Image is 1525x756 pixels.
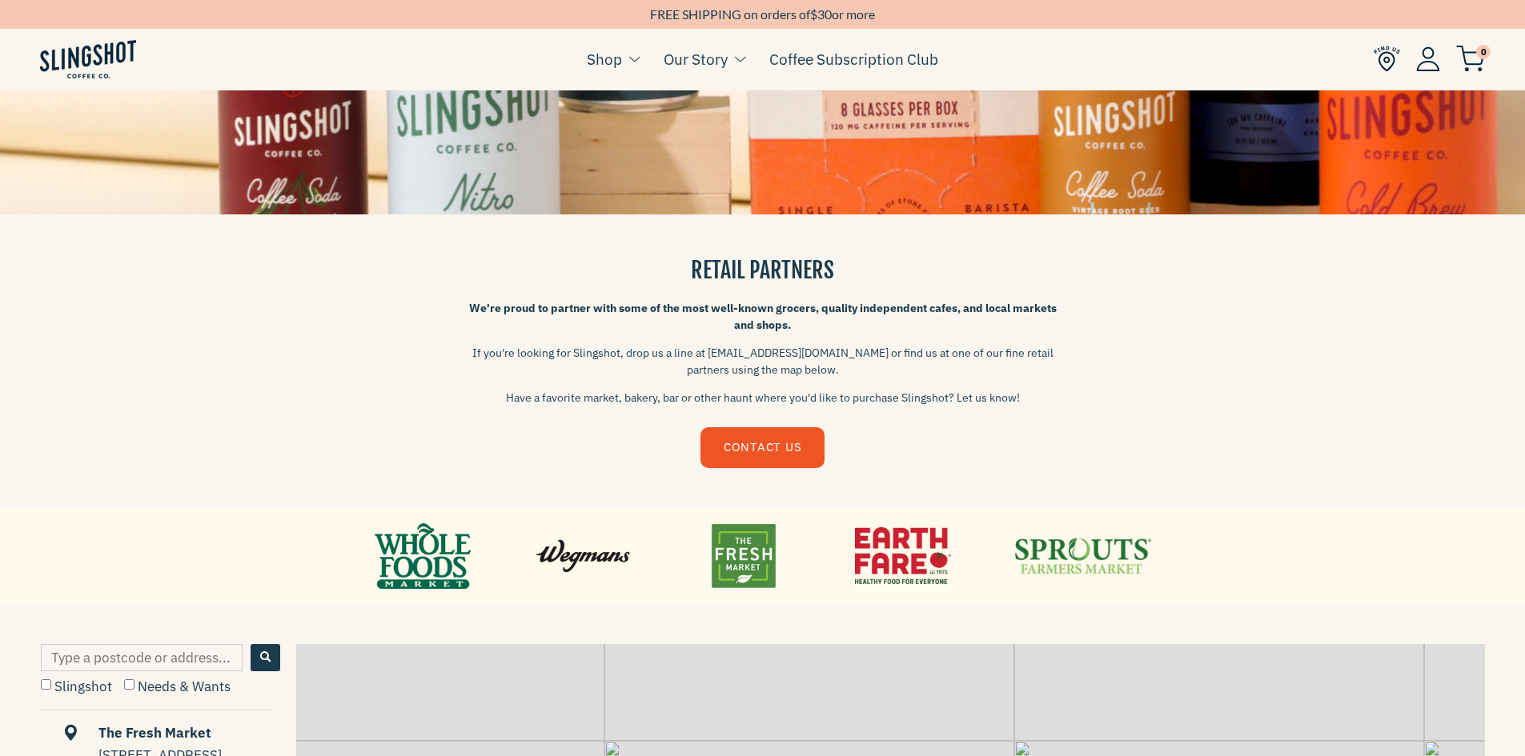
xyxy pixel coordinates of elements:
label: Needs & Wants [124,678,231,695]
label: Slingshot [41,678,112,695]
span: $ [810,6,817,22]
a: 0 [1456,49,1485,68]
span: 0 [1476,45,1491,59]
p: If you're looking for Slingshot, drop us a line at [EMAIL_ADDRESS][DOMAIN_NAME] or find us at one... [467,345,1059,378]
button: Search [251,644,280,671]
div: The Fresh Market [42,722,272,744]
input: Slingshot [41,679,51,690]
p: Have a favorite market, bakery, bar or other haunt where you'd like to purchase Slingshot? Let us... [467,390,1059,406]
img: Account [1416,46,1440,71]
strong: We're proud to partner with some of the most well-known grocers, quality independent cafes, and l... [469,301,1057,332]
img: cart [1456,46,1485,72]
a: Coffee Subscription Club [769,47,938,71]
a: Shop [587,47,622,71]
a: CONTACT US [700,427,825,468]
img: Find Us [1374,46,1400,72]
a: Our Story [664,47,728,71]
span: 30 [817,6,832,22]
input: Needs & Wants [124,679,134,690]
h3: RETAIL PARTNERS [467,254,1059,286]
input: Type a postcode or address... [41,644,243,671]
